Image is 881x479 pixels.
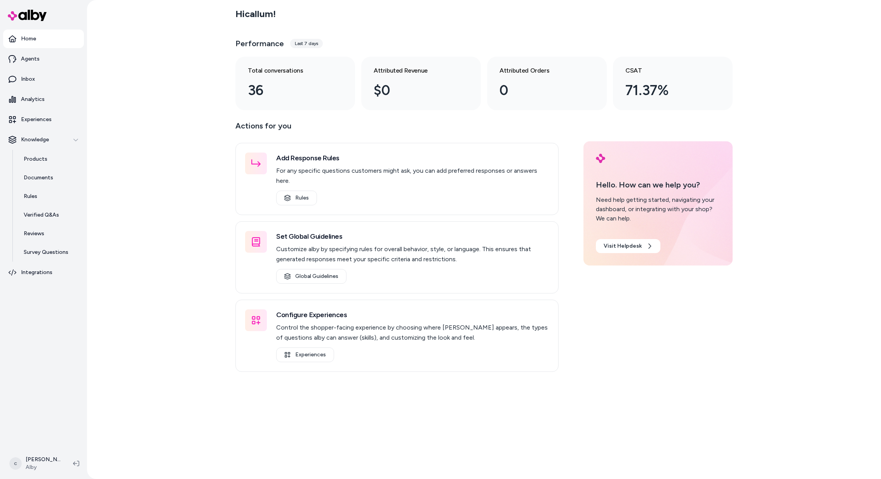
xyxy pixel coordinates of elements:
h3: CSAT [625,66,708,75]
p: Survey Questions [24,248,68,256]
p: Rules [24,193,37,200]
p: Inbox [21,75,35,83]
a: Verified Q&As [16,206,84,224]
p: Verified Q&As [24,211,59,219]
p: Products [24,155,47,163]
a: Global Guidelines [276,269,346,284]
a: Attributed Orders 0 [487,57,607,110]
a: Analytics [3,90,84,109]
a: Experiences [3,110,84,129]
div: 71.37% [625,80,708,101]
img: alby Logo [596,154,605,163]
h3: Attributed Revenue [374,66,456,75]
span: Alby [26,463,61,471]
p: Analytics [21,95,45,103]
a: Attributed Revenue $0 [361,57,481,110]
div: Last 7 days [290,39,323,48]
p: Experiences [21,116,52,123]
a: Visit Helpdesk [596,239,660,253]
p: Reviews [24,230,44,238]
h3: Attributed Orders [500,66,582,75]
h2: Hi callum ! [235,8,276,20]
a: Documents [16,168,84,187]
p: Agents [21,55,40,63]
span: c [9,457,22,470]
p: Control the shopper-facing experience by choosing where [PERSON_NAME] appears, the types of quest... [276,323,549,343]
a: Integrations [3,263,84,282]
p: [PERSON_NAME] [26,456,61,463]
div: Need help getting started, navigating your dashboard, or integrating with your shop? We can help. [596,195,720,223]
img: alby Logo [8,10,47,21]
a: Survey Questions [16,243,84,262]
div: 0 [500,80,582,101]
h3: Configure Experiences [276,309,549,320]
button: Knowledge [3,130,84,149]
h3: Performance [235,38,284,49]
a: Home [3,30,84,48]
a: CSAT 71.37% [613,57,733,110]
p: Knowledge [21,136,49,144]
p: Home [21,35,36,43]
h3: Total conversations [248,66,330,75]
a: Rules [16,187,84,206]
h3: Set Global Guidelines [276,231,549,242]
p: Documents [24,174,53,182]
a: Rules [276,191,317,205]
p: Integrations [21,269,52,276]
a: Experiences [276,347,334,362]
a: Inbox [3,70,84,89]
div: 36 [248,80,330,101]
h3: Add Response Rules [276,153,549,163]
a: Reviews [16,224,84,243]
p: For any specific questions customers might ask, you can add preferred responses or answers here. [276,166,549,186]
p: Customize alby by specifying rules for overall behavior, style, or language. This ensures that ge... [276,244,549,264]
p: Hello. How can we help you? [596,179,720,191]
a: Agents [3,50,84,68]
a: Total conversations 36 [235,57,355,110]
a: Products [16,150,84,168]
button: c[PERSON_NAME]Alby [5,451,67,476]
div: $0 [374,80,456,101]
p: Actions for you [235,120,559,138]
